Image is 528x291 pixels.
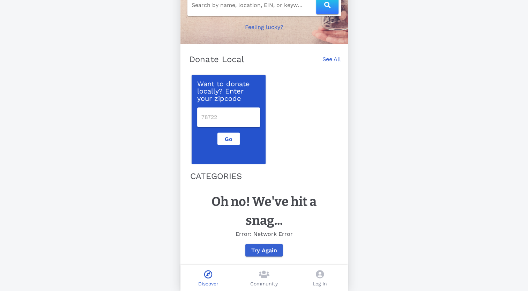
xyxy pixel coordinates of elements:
p: Community [250,280,278,288]
span: Go [223,136,234,142]
button: Try Again [245,244,283,256]
p: Discover [198,280,218,288]
input: 78722 [201,112,256,123]
p: Want to donate locally? Enter your zipcode [197,80,260,102]
p: CATEGORIES [190,170,338,182]
button: Go [217,133,240,145]
p: Error: Network Error [194,230,334,238]
p: Log In [313,280,327,288]
p: Donate Local [189,54,244,65]
h1: Oh no! We've hit a snag... [194,192,334,230]
span: Try Again [251,247,277,254]
a: See All [322,55,341,70]
p: Feeling lucky? [245,23,283,31]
